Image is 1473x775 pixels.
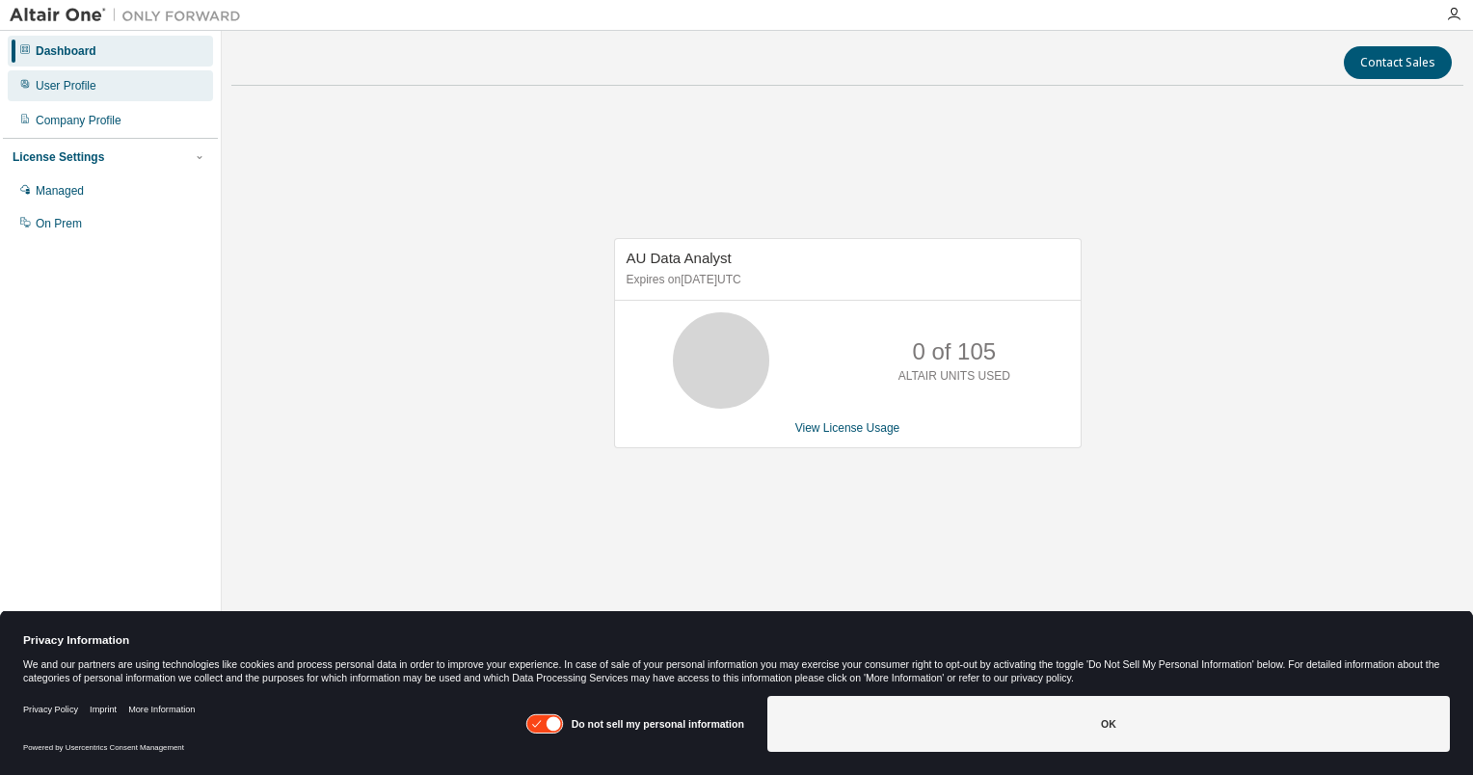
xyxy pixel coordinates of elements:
button: Contact Sales [1344,46,1452,79]
p: ALTAIR UNITS USED [898,368,1010,385]
div: Dashboard [36,43,96,59]
img: Altair One [10,6,251,25]
div: Managed [36,183,84,199]
p: Expires on [DATE] UTC [627,272,1064,288]
div: License Settings [13,149,104,165]
div: User Profile [36,78,96,94]
span: AU Data Analyst [627,250,732,266]
p: 0 of 105 [912,335,996,368]
div: On Prem [36,216,82,231]
div: Company Profile [36,113,121,128]
a: View License Usage [795,421,900,435]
